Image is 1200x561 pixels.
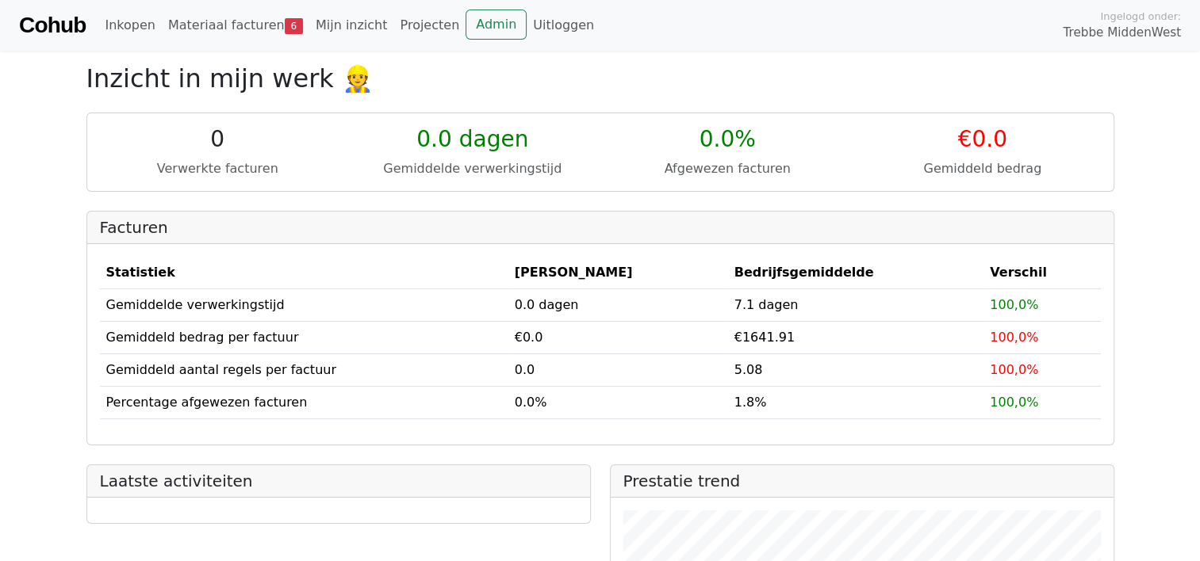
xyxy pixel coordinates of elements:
div: Afgewezen facturen [610,159,846,178]
td: 0.0 dagen [508,288,728,321]
td: Gemiddelde verwerkingstijd [100,288,508,321]
td: 0.0 [508,353,728,386]
span: 100,0% [990,362,1038,377]
h2: Prestatie trend [623,471,1101,490]
th: Verschil [983,257,1100,289]
div: 0 [100,126,336,153]
div: 0.0 dagen [355,126,591,153]
span: Ingelogd onder: [1100,9,1181,24]
a: Inkopen [98,10,161,41]
div: Gemiddelde verwerkingstijd [355,159,591,178]
td: €0.0 [508,321,728,353]
td: Percentage afgewezen facturen [100,386,508,418]
td: 7.1 dagen [728,288,984,321]
th: [PERSON_NAME] [508,257,728,289]
td: 1.8% [728,386,984,418]
a: Materiaal facturen6 [162,10,309,41]
h2: Laatste activiteiten [100,471,577,490]
div: 0.0% [610,126,846,153]
span: 100,0% [990,395,1038,410]
td: 5.08 [728,353,984,386]
h2: Inzicht in mijn werk 👷 [86,63,1114,93]
td: €1641.91 [728,321,984,353]
span: 6 [285,18,303,34]
th: Statistiek [100,257,508,289]
a: Uitloggen [527,10,600,41]
td: Gemiddeld bedrag per factuur [100,321,508,353]
h2: Facturen [100,218,1101,237]
a: Admin [466,10,527,40]
div: €0.0 [865,126,1101,153]
td: 0.0% [508,386,728,418]
td: Gemiddeld aantal regels per factuur [100,353,508,386]
span: Trebbe MiddenWest [1063,24,1181,42]
span: 100,0% [990,297,1038,312]
a: Mijn inzicht [309,10,394,41]
a: Projecten [393,10,466,41]
a: Cohub [19,6,86,44]
div: Verwerkte facturen [100,159,336,178]
span: 100,0% [990,330,1038,345]
div: Gemiddeld bedrag [865,159,1101,178]
th: Bedrijfsgemiddelde [728,257,984,289]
